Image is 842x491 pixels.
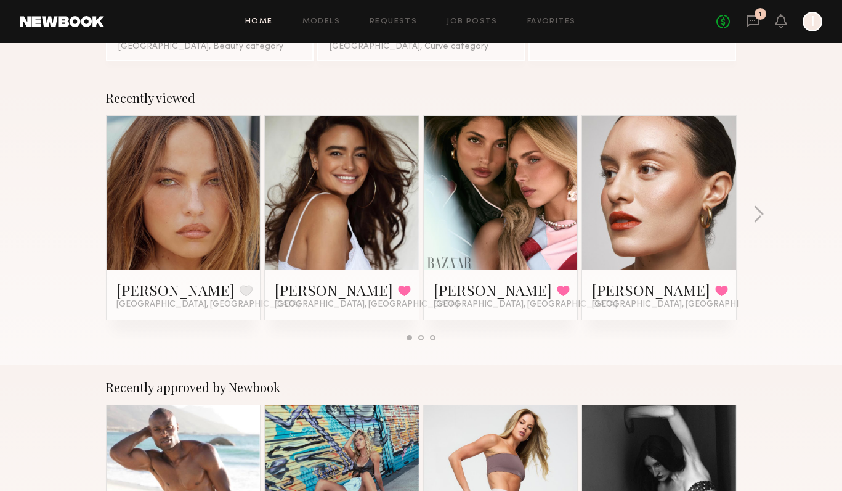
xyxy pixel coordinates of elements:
[527,18,576,26] a: Favorites
[759,11,762,18] div: 1
[330,43,512,51] div: [GEOGRAPHIC_DATA], Curve category
[447,18,498,26] a: Job Posts
[302,18,340,26] a: Models
[370,18,417,26] a: Requests
[116,280,235,300] a: [PERSON_NAME]
[106,91,737,105] div: Recently viewed
[245,18,273,26] a: Home
[118,43,301,51] div: [GEOGRAPHIC_DATA], Beauty category
[746,14,759,30] a: 1
[116,300,300,310] span: [GEOGRAPHIC_DATA], [GEOGRAPHIC_DATA]
[434,280,552,300] a: [PERSON_NAME]
[434,300,617,310] span: [GEOGRAPHIC_DATA], [GEOGRAPHIC_DATA]
[275,280,393,300] a: [PERSON_NAME]
[592,280,710,300] a: [PERSON_NAME]
[275,300,458,310] span: [GEOGRAPHIC_DATA], [GEOGRAPHIC_DATA]
[592,300,775,310] span: [GEOGRAPHIC_DATA], [GEOGRAPHIC_DATA]
[106,380,737,395] div: Recently approved by Newbook
[803,12,822,31] a: I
